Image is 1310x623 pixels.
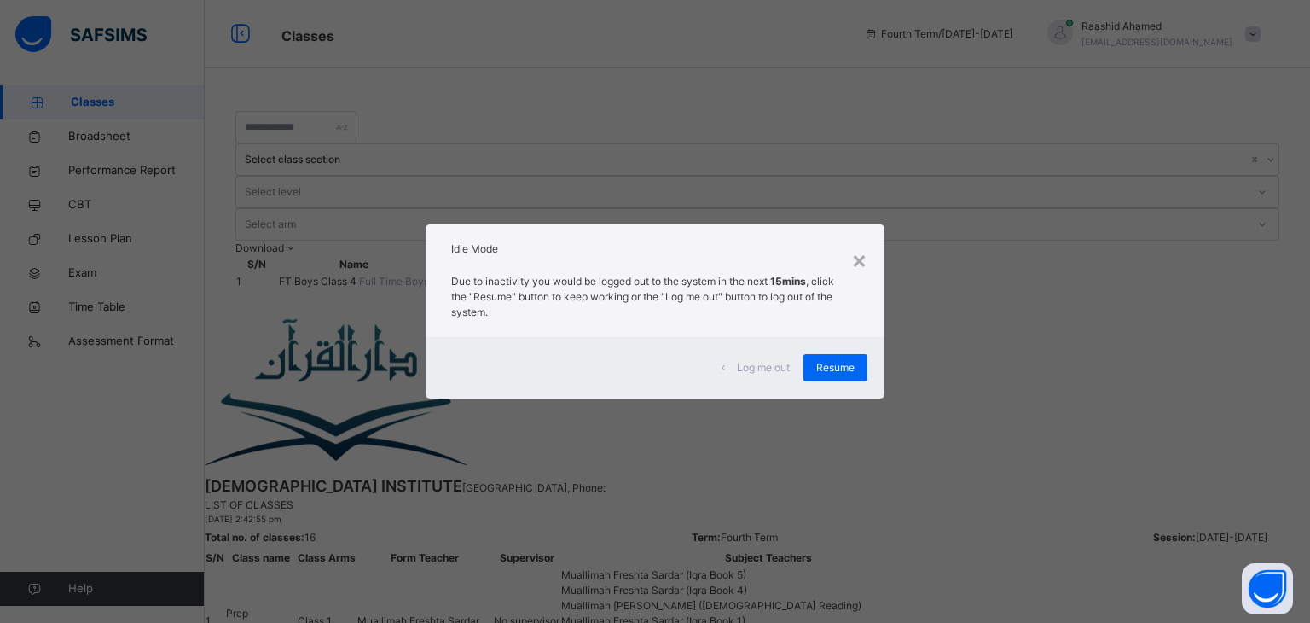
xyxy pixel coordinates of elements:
[451,274,859,320] p: Due to inactivity you would be logged out to the system in the next , click the "Resume" button t...
[451,242,859,257] h2: Idle Mode
[816,360,855,376] span: Resume
[851,242,867,277] div: ×
[737,360,790,376] span: Log me out
[770,275,806,288] strong: 15mins
[1242,563,1293,614] button: Open asap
